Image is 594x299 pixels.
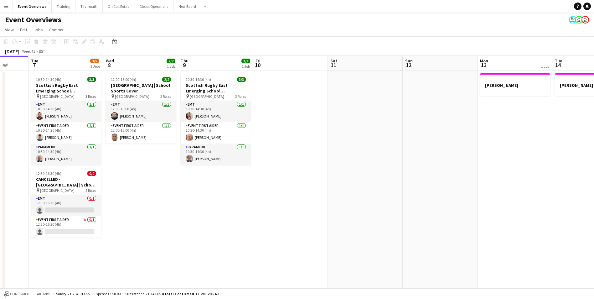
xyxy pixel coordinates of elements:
div: 1 Job [242,64,250,69]
a: Edit [18,26,30,34]
span: Total Confirmed £1 285 206.40 [164,291,218,296]
app-job-card: 12:00-16:00 (4h)2/2[GEOGRAPHIC_DATA] | School Sports Cover [GEOGRAPHIC_DATA]2 RolesEMT1/112:00-16... [106,73,176,144]
h3: CANCELLED - [GEOGRAPHIC_DATA] | School Sports Cover [31,176,101,188]
span: Sun [405,58,413,64]
app-job-card: 10:30-14:30 (4h)3/3Scottish Rugby East Emerging School Championships | [GEOGRAPHIC_DATA] [GEOGRAP... [181,73,251,165]
span: 12 [404,61,413,69]
h3: Scottish Rugby East Emerging School Championships | Newbattle [31,82,101,94]
app-user-avatar: Operations Team [581,16,589,24]
app-card-role: EMT1/110:30-14:30 (4h)[PERSON_NAME] [31,101,101,122]
span: Wed [106,58,114,64]
span: 10:30-14:30 (4h) [186,77,211,82]
span: 3 Roles [235,94,246,99]
a: View [3,26,16,34]
app-card-role: Paramedic1/110:30-14:30 (4h)[PERSON_NAME] [31,144,101,165]
span: 3/3 [241,59,250,63]
app-job-card: [PERSON_NAME] [480,73,550,96]
span: Mon [480,58,488,64]
app-card-role: Event First Aider1/112:00-16:00 (4h)[PERSON_NAME] [106,122,176,144]
span: 0/2 [87,171,96,176]
app-card-role: Event First Aider1A0/112:30-16:30 (4h) [31,216,101,238]
span: 2/2 [162,77,171,82]
span: [GEOGRAPHIC_DATA] [40,94,75,99]
a: Jobs [31,26,45,34]
div: 1 Job [541,64,549,69]
div: [DATE] [5,48,19,55]
span: Confirmed [10,292,29,296]
span: All jobs [36,291,51,296]
span: 11 [329,61,337,69]
button: Confirmed [3,291,30,297]
span: Thu [181,58,189,64]
span: 10 [255,61,261,69]
span: [GEOGRAPHIC_DATA] [190,94,224,99]
div: 2 Jobs [90,64,100,69]
button: Global Operations [134,0,173,13]
app-card-role: EMT1/110:30-14:30 (4h)[PERSON_NAME] [181,101,251,122]
app-job-card: 10:30-14:30 (4h)3/3Scottish Rugby East Emerging School Championships | Newbattle [GEOGRAPHIC_DATA... [31,73,101,165]
span: 7 [30,61,38,69]
span: 14 [554,61,562,69]
div: 1 Job [167,64,175,69]
div: Salary £1 284 013.55 + Expenses £50.00 + Subsistence £1 142.85 = [56,291,218,296]
span: 12:30-16:30 (4h) [36,171,61,176]
span: Jobs [34,27,43,33]
app-user-avatar: Operations Team [575,16,583,24]
app-card-role: Paramedic1/110:30-14:30 (4h)[PERSON_NAME] [181,144,251,165]
button: Taymouth [75,0,103,13]
app-card-role: Event First Aider1/110:30-14:30 (4h)[PERSON_NAME] [31,122,101,144]
span: Comms [49,27,63,33]
span: 2/2 [167,59,175,63]
button: Training [52,0,75,13]
span: 3/3 [237,77,246,82]
app-job-card: 12:30-16:30 (4h)0/2CANCELLED - [GEOGRAPHIC_DATA] | School Sports Cover [GEOGRAPHIC_DATA]2 RolesEM... [31,167,101,238]
span: 13 [479,61,488,69]
span: 10:30-14:30 (4h) [36,77,61,82]
span: [GEOGRAPHIC_DATA] [115,94,149,99]
app-card-role: EMT1/112:00-16:00 (4h)[PERSON_NAME] [106,101,176,122]
span: Tue [31,58,38,64]
button: Event Overviews [13,0,52,13]
button: New Board [173,0,201,13]
span: 8 [105,61,114,69]
span: Tue [555,58,562,64]
span: 2 Roles [160,94,171,99]
span: 3 Roles [85,94,96,99]
button: On Call Rotas [103,0,134,13]
div: BST [39,49,45,54]
span: 3/5 [90,59,99,63]
span: Sat [330,58,337,64]
h1: Event Overviews [5,15,61,24]
span: 3/3 [87,77,96,82]
h3: Scottish Rugby East Emerging School Championships | [GEOGRAPHIC_DATA] [181,82,251,94]
app-user-avatar: Operations Manager [569,16,576,24]
span: Fri [256,58,261,64]
app-card-role: Event First Aider1/110:30-14:30 (4h)[PERSON_NAME] [181,122,251,144]
h3: [GEOGRAPHIC_DATA] | School Sports Cover [106,82,176,94]
span: [GEOGRAPHIC_DATA] [40,188,75,193]
span: 12:00-16:00 (4h) [111,77,136,82]
span: 2 Roles [85,188,96,193]
span: Week 41 [21,49,36,54]
a: Comms [47,26,66,34]
span: 9 [180,61,189,69]
app-card-role: EMT0/112:30-16:30 (4h) [31,195,101,216]
h3: [PERSON_NAME] [480,82,550,88]
span: View [5,27,14,33]
span: Edit [20,27,27,33]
